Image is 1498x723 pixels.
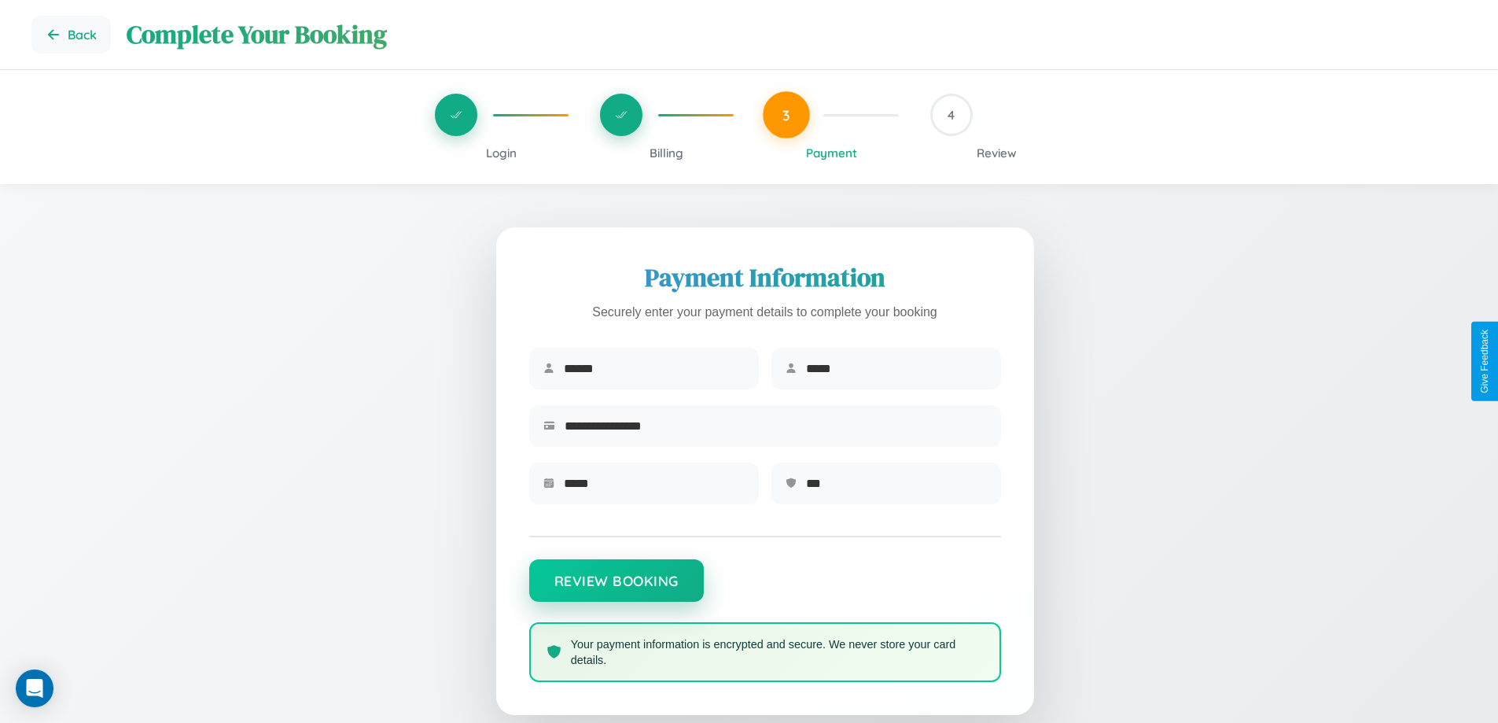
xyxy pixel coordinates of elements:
[529,559,704,602] button: Review Booking
[782,106,790,124] span: 3
[948,107,955,123] span: 4
[486,146,517,160] span: Login
[571,636,984,668] p: Your payment information is encrypted and secure. We never store your card details.
[806,146,857,160] span: Payment
[1479,330,1490,393] div: Give Feedback
[529,260,1001,295] h2: Payment Information
[16,670,53,707] div: Open Intercom Messenger
[650,146,683,160] span: Billing
[977,146,1017,160] span: Review
[529,301,1001,324] p: Securely enter your payment details to complete your booking
[127,17,1467,52] h1: Complete Your Booking
[31,16,111,53] button: Go back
